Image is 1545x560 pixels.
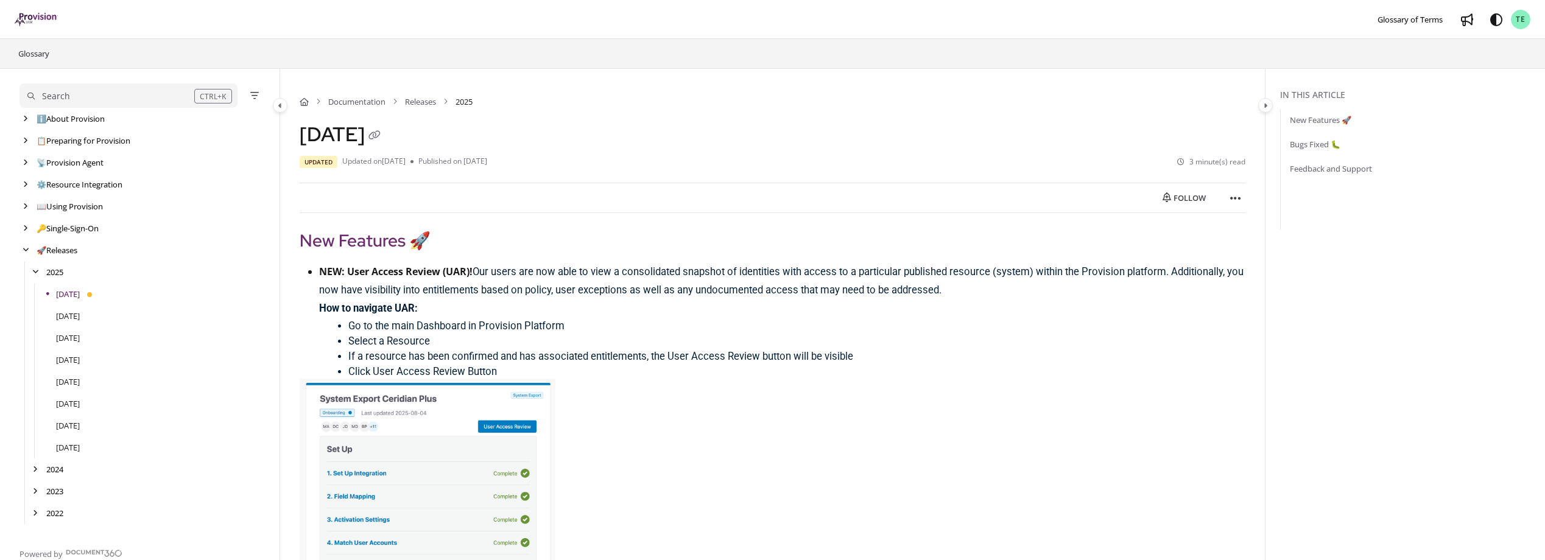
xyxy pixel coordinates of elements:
a: 2024 [46,463,63,475]
div: Search [42,89,70,103]
div: arrow [19,113,32,125]
span: ℹ️ [37,113,46,124]
button: Article more options [1226,188,1245,208]
a: 2023 [46,485,63,497]
span: Go to the main Dashboard in Provision Platform [348,320,565,332]
span: 📖 [37,201,46,212]
button: Category toggle [273,98,287,113]
span: Glossary of Terms [1378,14,1443,25]
span: 📡 [37,157,46,168]
a: February 2025 [56,419,80,432]
span: ⚙️ [37,179,46,190]
button: Copy link of August 2025 [365,127,384,146]
a: About Provision [37,113,105,125]
div: arrow [29,464,41,475]
strong: User Access Review (UAR)! [347,265,473,278]
a: June 2025 [56,332,80,344]
a: New Features 🚀 [1290,114,1351,126]
div: arrow [19,179,32,191]
a: Preparing for Provision [37,135,130,147]
div: arrow [19,223,32,234]
span: 🚀 [37,245,46,256]
button: Follow [1152,188,1216,208]
span: If a resource has been confirmed and has associated entitlements, the User Access Review button w... [348,351,853,362]
a: Home [300,96,309,108]
span: Powered by [19,548,63,560]
span: Updated [300,156,337,168]
li: Updated on [DATE] [342,156,410,168]
a: 2022 [46,507,63,519]
div: arrow [19,201,32,212]
h2: New Features 🚀 [300,228,1245,253]
a: Project logo [15,13,58,27]
button: Theme options [1487,10,1506,29]
a: Powered by Document360 - opens in a new tab [19,545,122,560]
h1: [DATE] [300,122,384,146]
button: Category toggle [1258,98,1273,113]
img: brand logo [15,13,58,26]
a: Resource Integration [37,178,122,191]
strong: How to navigate UAR: [319,303,418,314]
div: arrow [19,157,32,169]
a: May 2025 [56,354,80,366]
strong: NEW: [319,265,345,278]
a: Releases [37,244,77,256]
div: arrow [29,508,41,519]
div: CTRL+K [194,89,232,103]
a: Feedback and Support [1290,163,1372,175]
button: Filter [247,88,262,103]
span: TE [1516,14,1526,26]
a: Provision Agent [37,156,104,169]
span: 2025 [456,96,473,108]
span: Select a Resource [348,335,430,347]
a: Whats new [1457,10,1477,29]
a: August 2025 [56,288,80,300]
a: Documentation [328,96,385,108]
a: March 2025 [56,397,80,410]
a: Releases [405,96,436,108]
a: 2025 [46,266,63,278]
button: TE [1511,10,1530,29]
div: arrow [19,135,32,147]
div: arrow [29,486,41,497]
span: Click User Access Review Button [348,366,497,377]
li: 3 minute(s) read [1177,156,1245,168]
button: Search [19,83,238,108]
a: April 2025 [56,376,80,388]
img: Document360 [66,550,122,557]
a: July 2025 [56,310,80,322]
div: In this article [1280,88,1540,102]
li: Published on [DATE] [410,156,487,168]
a: Bugs Fixed 🐛 [1290,138,1340,150]
span: 🔑 [37,223,46,234]
a: Glossary [17,46,51,61]
a: Using Provision [37,200,103,212]
span: Our users are now able to view a consolidated snapshot of identities with access to a particular ... [319,266,1244,296]
a: Single-Sign-On [37,222,99,234]
span: 📋 [37,135,46,146]
div: arrow [29,267,41,278]
div: arrow [19,245,32,256]
a: January 2025 [56,441,80,453]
